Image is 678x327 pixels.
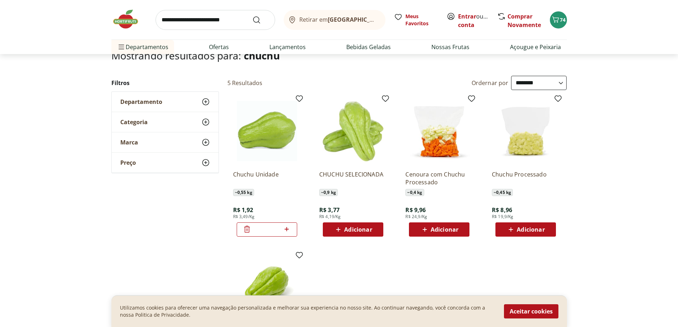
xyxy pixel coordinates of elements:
[112,132,219,152] button: Marca
[472,79,509,87] label: Ordernar por
[550,11,567,28] button: Carrinho
[319,189,338,196] span: ~ 0,9 kg
[504,304,558,318] button: Aceitar cookies
[458,12,476,20] a: Entrar
[233,189,254,196] span: ~ 0,55 kg
[346,43,391,51] a: Bebidas Geladas
[120,304,495,318] p: Utilizamos cookies para oferecer uma navegação personalizada e melhorar sua experiencia no nosso ...
[233,97,301,165] img: Chuchu Unidade
[431,227,458,232] span: Adicionar
[319,97,387,165] img: CHUCHU SELECIONADA
[233,214,255,220] span: R$ 3,49/Kg
[405,13,438,27] span: Meus Favoritos
[244,49,280,62] span: chuchu
[458,12,490,29] span: ou
[112,112,219,132] button: Categoria
[405,206,426,214] span: R$ 9,96
[111,76,219,90] h2: Filtros
[344,227,372,232] span: Adicionar
[209,43,229,51] a: Ofertas
[111,50,567,61] h1: Mostrando resultados para:
[431,43,469,51] a: Nossas Frutas
[409,222,469,237] button: Adicionar
[405,189,424,196] span: ~ 0,4 kg
[517,227,545,232] span: Adicionar
[328,16,448,23] b: [GEOGRAPHIC_DATA]/[GEOGRAPHIC_DATA]
[117,38,126,56] button: Menu
[156,10,275,30] input: search
[495,222,556,237] button: Adicionar
[233,254,301,321] img: Chuchu Orgânico Natural Da Terra 500g
[299,16,378,23] span: Retirar em
[492,189,513,196] span: ~ 0,45 kg
[112,92,219,112] button: Departamento
[319,206,340,214] span: R$ 3,77
[233,170,301,186] a: Chuchu Unidade
[394,13,438,27] a: Meus Favoritos
[492,214,514,220] span: R$ 19,9/Kg
[319,170,387,186] a: CHUCHU SELECIONADA
[120,139,138,146] span: Marca
[252,16,269,24] button: Submit Search
[233,206,253,214] span: R$ 1,92
[120,118,148,126] span: Categoria
[405,97,473,165] img: Cenoura com Chuchu Processado
[284,10,385,30] button: Retirar em[GEOGRAPHIC_DATA]/[GEOGRAPHIC_DATA]
[227,79,263,87] h2: 5 Resultados
[112,153,219,173] button: Preço
[458,12,497,29] a: Criar conta
[492,206,512,214] span: R$ 8,96
[405,214,427,220] span: R$ 24,9/Kg
[510,43,561,51] a: Açougue e Peixaria
[120,98,162,105] span: Departamento
[269,43,306,51] a: Lançamentos
[492,170,559,186] a: Chuchu Processado
[560,16,566,23] span: 74
[508,12,541,29] a: Comprar Novamente
[111,9,147,30] img: Hortifruti
[117,38,168,56] span: Departamentos
[492,97,559,165] img: Chuchu Processado
[120,159,136,166] span: Preço
[405,170,473,186] a: Cenoura com Chuchu Processado
[323,222,383,237] button: Adicionar
[319,214,341,220] span: R$ 4,19/Kg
